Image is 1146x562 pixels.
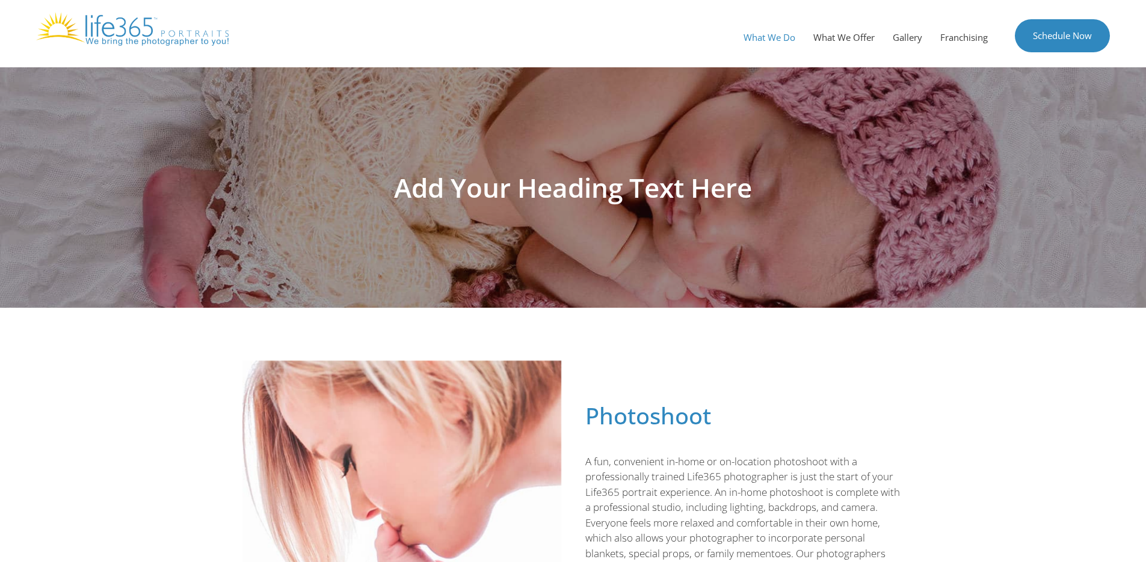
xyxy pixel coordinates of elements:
[1015,19,1110,52] a: Schedule Now
[804,19,884,55] a: What We Offer
[585,400,711,431] span: Photoshoot
[36,12,229,46] img: Life365
[236,174,910,201] h1: Add Your Heading Text Here
[884,19,931,55] a: Gallery
[735,19,804,55] a: What We Do
[931,19,997,55] a: Franchising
